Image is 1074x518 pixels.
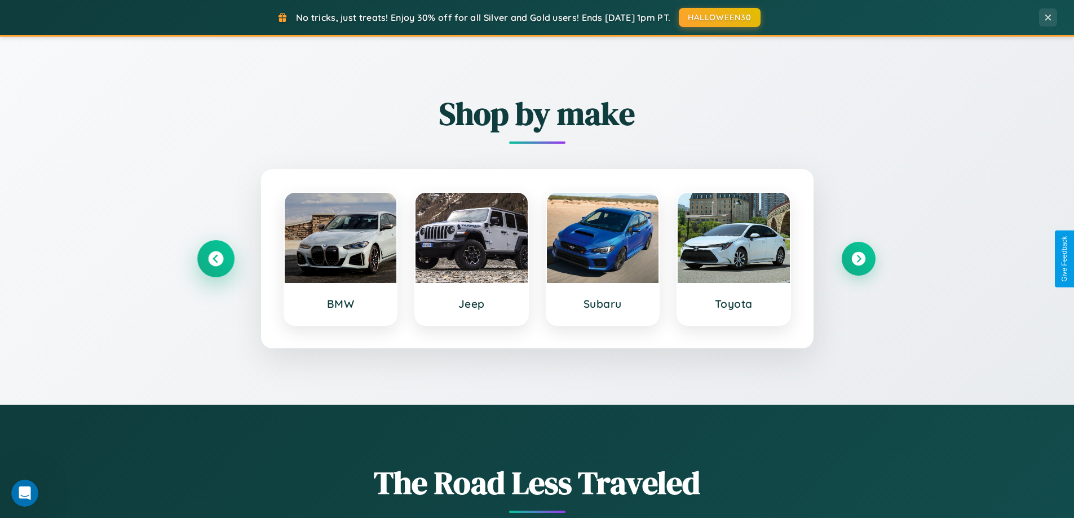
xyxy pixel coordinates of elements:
[679,8,761,27] button: HALLOWEEN30
[11,480,38,507] iframe: Intercom live chat
[558,297,648,311] h3: Subaru
[427,297,516,311] h3: Jeep
[1060,236,1068,282] div: Give Feedback
[689,297,779,311] h3: Toyota
[296,12,670,23] span: No tricks, just treats! Enjoy 30% off for all Silver and Gold users! Ends [DATE] 1pm PT.
[199,461,876,504] h1: The Road Less Traveled
[296,297,386,311] h3: BMW
[199,92,876,135] h2: Shop by make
